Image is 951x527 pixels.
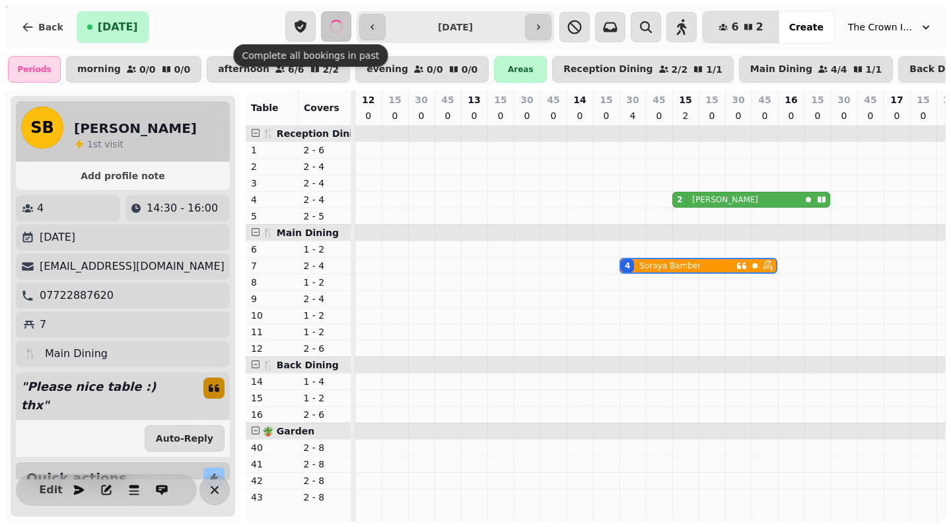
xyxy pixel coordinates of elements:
p: 0 / 0 [174,65,191,74]
p: 2 - 4 [304,292,346,305]
p: 0 / 0 [427,65,443,74]
p: Main Dining [750,64,812,75]
p: 2 - 8 [304,491,346,504]
span: 🍴 Main Dining [262,227,339,238]
p: afternoon [218,64,269,75]
p: 0 [495,109,506,122]
button: Back [11,11,74,43]
p: 1 - 2 [304,325,346,339]
p: 1 [251,143,293,157]
span: 6 [731,22,738,32]
button: [DATE] [77,11,149,43]
p: 0 [363,109,374,122]
p: 41 [251,458,293,471]
p: 15 [388,93,401,106]
p: 8 [251,276,293,289]
p: 2 [680,109,691,122]
p: 45 [758,93,771,106]
button: Reception Dining2/21/1 [552,56,733,83]
p: 2 - 4 [304,177,346,190]
p: 45 [652,93,665,106]
p: 45 [441,93,454,106]
p: 14 [251,375,293,388]
button: Main Dining4/41/1 [739,56,893,83]
p: 15 [600,93,612,106]
p: evening [367,64,408,75]
span: 1 [87,139,93,149]
p: 2 - 4 [304,193,346,206]
span: SB [30,120,54,136]
h2: Quick actions [26,469,127,487]
p: 30 [732,93,744,106]
p: 0 / 0 [462,65,478,74]
p: 1 - 2 [304,309,346,322]
button: morning0/00/0 [66,56,201,83]
p: 2 - 8 [304,474,346,487]
p: 43 [251,491,293,504]
p: 0 [786,109,796,122]
p: 1 / 1 [866,65,882,74]
p: 0 [892,109,902,122]
p: 30 [837,93,850,106]
p: 1 - 2 [304,391,346,405]
p: 1 - 4 [304,375,346,388]
p: 9 [251,292,293,305]
span: [DATE] [98,22,138,32]
button: Auto-Reply [145,425,225,452]
p: 15 [679,93,691,106]
div: 4 [625,261,630,271]
p: 0 [707,109,717,122]
p: 17 [890,93,903,106]
p: 2 - 6 [304,408,346,421]
span: Covers [304,102,339,113]
h2: [PERSON_NAME] [74,119,197,138]
p: 6 [251,243,293,256]
p: 2 - 6 [304,342,346,355]
p: 2 [251,160,293,173]
div: Complete all bookings in past [234,44,388,67]
span: Create [789,22,824,32]
p: 30 [520,93,533,106]
p: 2 - 4 [304,259,346,272]
span: 2 [756,22,763,32]
p: [DATE] [40,229,75,245]
p: 4 / 4 [831,65,847,74]
p: Main Dining [45,346,108,362]
p: 5 [251,210,293,223]
p: 🍴 [24,346,37,362]
p: 0 [839,109,849,122]
div: 2 [677,194,682,205]
p: 0 [918,109,929,122]
p: " Please nice table :) thx " [16,372,193,420]
p: 40 [251,441,293,454]
button: Create [779,11,834,43]
p: 2 - 5 [304,210,346,223]
p: 07722887620 [40,288,114,304]
span: 🪴 Garden [262,426,314,436]
p: 0 [390,109,400,122]
p: 0 / 0 [139,65,156,74]
button: Add profile note [21,167,225,184]
p: 2 - 6 [304,143,346,157]
p: 0 [469,109,479,122]
p: 11 [251,325,293,339]
p: 15 [917,93,929,106]
p: 6 / 6 [288,65,304,74]
p: morning [77,64,121,75]
p: 15 [251,391,293,405]
p: 2 - 8 [304,458,346,471]
p: 1 - 2 [304,276,346,289]
p: 2 - 8 [304,441,346,454]
span: Auto-Reply [156,434,213,443]
p: 15 [494,93,507,106]
button: The Crown Inn [840,15,940,39]
button: Edit [38,477,64,503]
div: Areas [494,56,547,83]
p: visit [87,138,123,151]
p: 2 - 4 [304,160,346,173]
p: 42 [251,474,293,487]
p: 2 / 2 [672,65,688,74]
button: 62 [703,11,779,43]
p: 13 [468,93,480,106]
p: 0 [601,109,612,122]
